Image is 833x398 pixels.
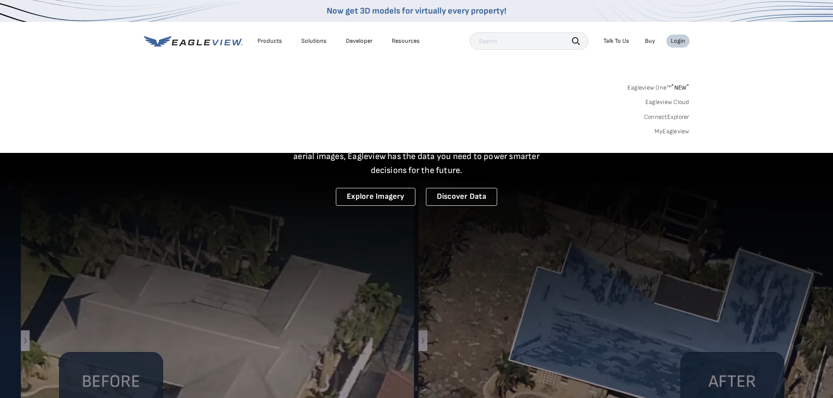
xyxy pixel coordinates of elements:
[258,37,282,45] div: Products
[645,37,655,45] a: Buy
[346,37,373,45] a: Developer
[426,188,497,206] a: Discover Data
[327,6,506,16] a: Now get 3D models for virtually every property!
[627,81,690,91] a: Eagleview One™*NEW*
[470,32,589,50] input: Search
[283,135,551,177] p: A new era starts here. Built on more than 3.5 billion high-resolution aerial images, Eagleview ha...
[301,37,327,45] div: Solutions
[336,188,415,206] a: Explore Imagery
[671,37,685,45] div: Login
[603,37,629,45] div: Talk To Us
[644,113,690,121] a: ConnectExplorer
[645,98,690,106] a: Eagleview Cloud
[671,84,689,91] span: NEW
[392,37,420,45] div: Resources
[655,128,690,135] a: MyEagleview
